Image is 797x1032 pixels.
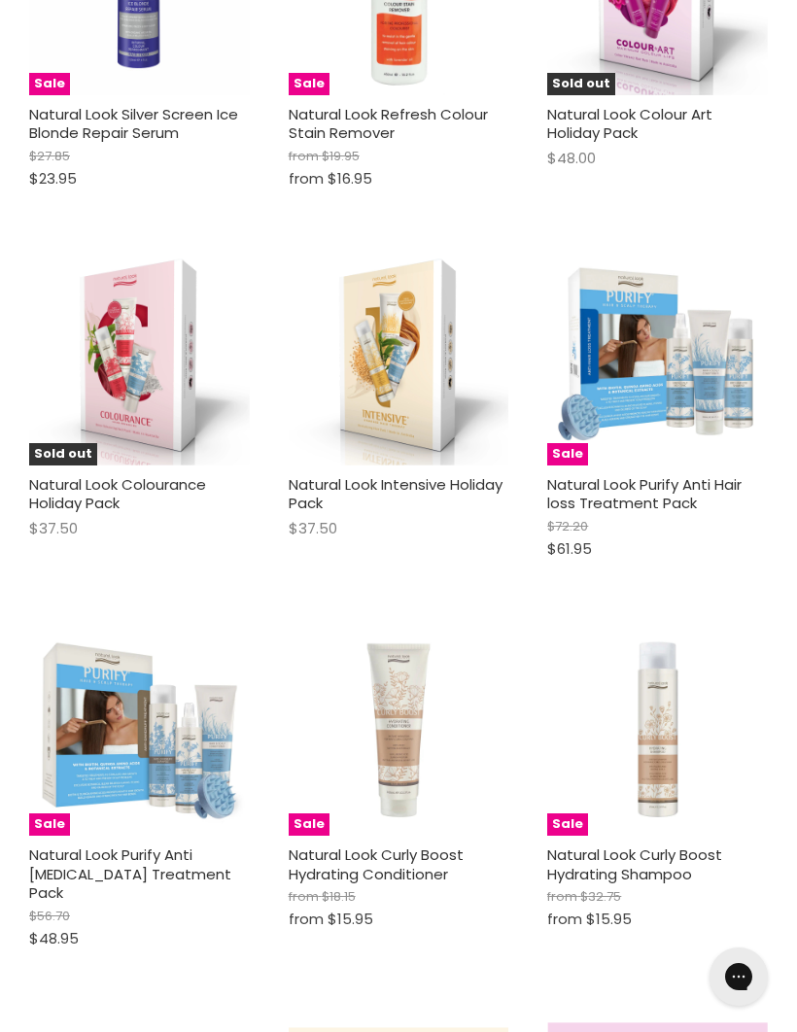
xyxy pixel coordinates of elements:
[29,73,70,95] span: Sale
[289,73,329,95] span: Sale
[289,104,488,144] a: Natural Look Refresh Colour Stain Remover
[29,443,97,465] span: Sold out
[547,887,577,906] span: from
[547,73,615,95] span: Sold out
[289,168,324,189] span: from
[547,245,768,465] img: Natural Look Purify Anti Hair loss Treatment Pack
[29,474,206,514] a: Natural Look Colourance Holiday Pack
[29,245,250,465] a: Natural Look Colourance Holiday PackSold out
[700,941,778,1013] iframe: Gorgias live chat messenger
[547,245,768,465] a: Natural Look Purify Anti Hair loss Treatment PackSale
[547,148,596,168] span: $48.00
[547,909,582,929] span: from
[547,844,722,884] a: Natural Look Curly Boost Hydrating Shampoo
[547,538,592,559] span: $61.95
[547,813,588,836] span: Sale
[29,813,70,836] span: Sale
[328,909,373,929] span: $15.95
[547,104,712,144] a: Natural Look Colour Art Holiday Pack
[289,887,319,906] span: from
[289,245,509,465] img: Natural Look Intensive Holiday Pack
[289,615,509,836] a: Natural Look Curly Boost Hydrating ConditionerSale
[289,147,319,165] span: from
[29,104,238,144] a: Natural Look Silver Screen Ice Blonde Repair Serum
[29,518,78,538] span: $37.50
[586,909,632,929] span: $15.95
[29,844,231,903] a: Natural Look Purify Anti [MEDICAL_DATA] Treatment Pack
[29,615,250,836] a: Natural Look Purify Anti Dandruff Treatment PackSale
[322,887,356,906] span: $18.15
[322,147,360,165] span: $19.95
[289,909,324,929] span: from
[29,907,70,925] span: $56.70
[29,168,77,189] span: $23.95
[289,844,464,884] a: Natural Look Curly Boost Hydrating Conditioner
[328,168,372,189] span: $16.95
[547,474,742,514] a: Natural Look Purify Anti Hair loss Treatment Pack
[289,813,329,836] span: Sale
[29,615,250,836] img: Natural Look Purify Anti Dandruff Treatment Pack
[289,615,509,836] img: Natural Look Curly Boost Hydrating Conditioner
[289,518,337,538] span: $37.50
[547,517,588,535] span: $72.20
[547,443,588,465] span: Sale
[29,928,79,948] span: $48.95
[29,147,70,165] span: $27.85
[580,887,621,906] span: $32.75
[547,615,768,836] a: Natural Look Curly Boost Hydrating ShampooSale
[289,474,502,514] a: Natural Look Intensive Holiday Pack
[547,615,768,836] img: Natural Look Curly Boost Hydrating Shampoo
[29,245,250,465] img: Natural Look Colourance Holiday Pack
